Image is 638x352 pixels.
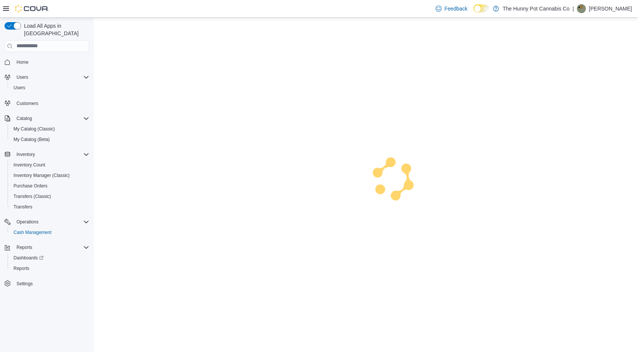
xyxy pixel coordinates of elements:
span: Transfers [13,204,32,210]
span: Operations [16,219,39,225]
a: Home [13,58,31,67]
span: Load All Apps in [GEOGRAPHIC_DATA] [21,22,89,37]
button: Users [13,73,31,82]
button: Home [1,57,92,67]
span: Users [13,73,89,82]
span: Operations [13,217,89,226]
span: My Catalog (Classic) [10,124,89,133]
span: Users [13,85,25,91]
span: Settings [13,279,89,288]
div: Rehan Bhatti [577,4,586,13]
button: Purchase Orders [7,181,92,191]
button: Transfers [7,202,92,212]
span: Dashboards [13,255,43,261]
span: Feedback [445,5,467,12]
span: My Catalog (Classic) [13,126,55,132]
button: Settings [1,278,92,289]
img: cova-loader [366,151,422,208]
a: My Catalog (Classic) [10,124,58,133]
a: Users [10,83,28,92]
span: Reports [13,265,29,271]
button: My Catalog (Beta) [7,134,92,145]
span: Transfers [10,202,89,211]
a: Reports [10,264,32,273]
button: Transfers (Classic) [7,191,92,202]
button: Inventory Count [7,160,92,170]
a: Customers [13,99,41,108]
button: Operations [1,217,92,227]
span: Transfers (Classic) [13,193,51,199]
button: Reports [13,243,35,252]
p: [PERSON_NAME] [589,4,632,13]
span: Settings [16,281,33,287]
span: Users [16,74,28,80]
span: Inventory [16,151,35,157]
button: Inventory [1,149,92,160]
a: Inventory Manager (Classic) [10,171,73,180]
span: Inventory [13,150,89,159]
span: My Catalog (Beta) [10,135,89,144]
a: My Catalog (Beta) [10,135,53,144]
p: The Hunny Pot Cannabis Co [503,4,569,13]
img: Cova [15,5,49,12]
button: Catalog [1,113,92,124]
span: Transfers (Classic) [10,192,89,201]
span: Purchase Orders [13,183,48,189]
span: Inventory Manager (Classic) [13,172,70,178]
button: Inventory [13,150,38,159]
button: Users [1,72,92,82]
a: Dashboards [7,253,92,263]
span: Catalog [13,114,89,123]
a: Transfers [10,202,35,211]
span: Inventory Manager (Classic) [10,171,89,180]
span: Reports [16,244,32,250]
p: | [572,4,574,13]
span: My Catalog (Beta) [13,136,50,142]
button: Catalog [13,114,35,123]
span: Catalog [16,115,32,121]
a: Cash Management [10,228,54,237]
span: Dark Mode [473,12,474,13]
a: Dashboards [10,253,46,262]
a: Transfers (Classic) [10,192,54,201]
button: Inventory Manager (Classic) [7,170,92,181]
nav: Complex example [4,54,89,309]
span: Cash Management [13,229,51,235]
button: Reports [1,242,92,253]
button: Cash Management [7,227,92,238]
a: Purchase Orders [10,181,51,190]
a: Settings [13,279,36,288]
span: Purchase Orders [10,181,89,190]
span: Home [13,57,89,67]
button: Operations [13,217,42,226]
span: Cash Management [10,228,89,237]
span: Customers [16,100,38,106]
button: My Catalog (Classic) [7,124,92,134]
span: Home [16,59,28,65]
input: Dark Mode [473,4,489,12]
span: Customers [13,98,89,108]
span: Inventory Count [10,160,89,169]
span: Inventory Count [13,162,45,168]
a: Inventory Count [10,160,48,169]
button: Customers [1,97,92,108]
span: Reports [10,264,89,273]
span: Reports [13,243,89,252]
button: Reports [7,263,92,274]
span: Users [10,83,89,92]
span: Dashboards [10,253,89,262]
a: Feedback [433,1,470,16]
button: Users [7,82,92,93]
